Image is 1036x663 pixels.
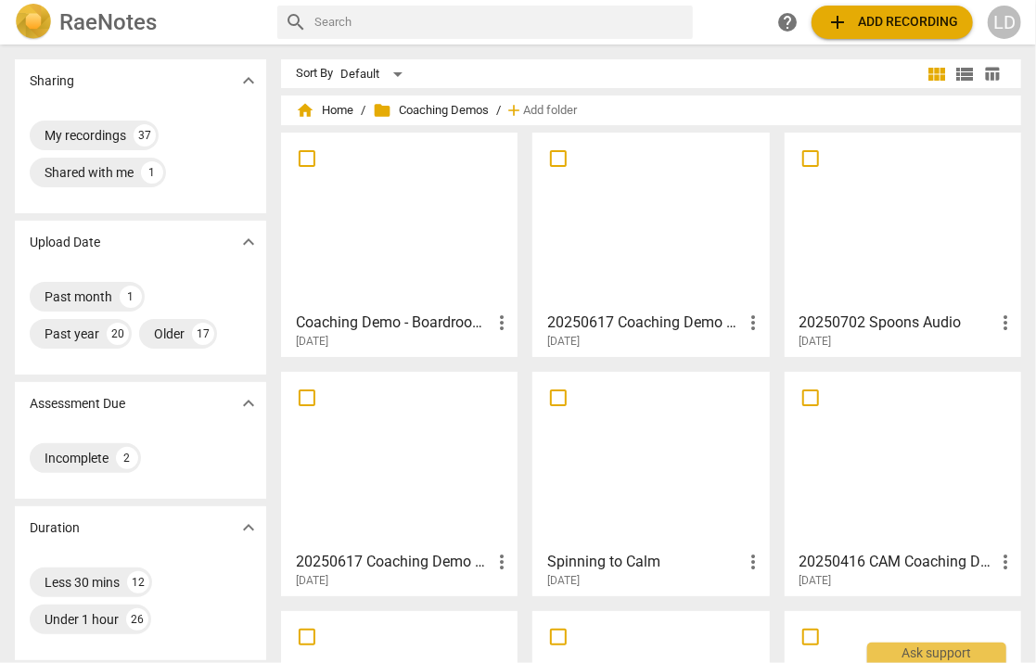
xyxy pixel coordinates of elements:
[799,573,832,589] span: [DATE]
[45,325,99,343] div: Past year
[30,71,74,91] p: Sharing
[373,101,391,120] span: folder
[296,312,491,334] h3: Coaching Demo - Boardroom ICFSFL
[296,334,328,350] span: [DATE]
[984,65,1002,83] span: table_chart
[926,63,948,85] span: view_module
[867,643,1006,663] div: Ask support
[30,394,125,414] p: Assessment Due
[978,60,1006,88] button: Table view
[994,551,1017,573] span: more_vert
[45,610,119,629] div: Under 1 hour
[826,11,849,33] span: add
[237,392,260,414] span: expand_more
[107,323,129,345] div: 20
[296,551,491,573] h3: 20250617 Coaching Demo At Ease
[120,286,142,308] div: 1
[547,312,742,334] h3: 20250617 Coaching Demo At Ease Copy
[237,516,260,539] span: expand_more
[799,551,994,573] h3: 20250416 CAM Coaching Demo
[288,378,511,588] a: 20250617 Coaching Demo At Ease[DATE]
[361,104,365,118] span: /
[235,514,262,542] button: Show more
[45,287,112,306] div: Past month
[235,67,262,95] button: Show more
[192,323,214,345] div: 17
[15,4,262,41] a: LogoRaeNotes
[988,6,1021,39] button: LD
[776,11,799,33] span: help
[285,11,307,33] span: search
[539,139,762,349] a: 20250617 Coaching Demo At Ease Copy[DATE]
[127,571,149,593] div: 12
[237,70,260,92] span: expand_more
[539,378,762,588] a: Spinning to Calm[DATE]
[994,312,1017,334] span: more_vert
[134,124,156,147] div: 37
[373,101,489,120] span: Coaching Demos
[491,312,513,334] span: more_vert
[296,67,333,81] div: Sort By
[30,233,100,252] p: Upload Date
[923,60,951,88] button: Tile view
[45,163,134,182] div: Shared with me
[235,228,262,256] button: Show more
[547,551,742,573] h3: Spinning to Calm
[116,447,138,469] div: 2
[743,312,765,334] span: more_vert
[237,231,260,253] span: expand_more
[953,63,976,85] span: view_list
[126,608,148,631] div: 26
[826,11,958,33] span: Add recording
[141,161,163,184] div: 1
[951,60,978,88] button: List view
[288,139,511,349] a: Coaching Demo - Boardroom ICFSFL[DATE]
[799,334,832,350] span: [DATE]
[30,518,80,538] p: Duration
[743,551,765,573] span: more_vert
[296,101,353,120] span: Home
[296,573,328,589] span: [DATE]
[314,7,685,37] input: Search
[491,551,513,573] span: more_vert
[812,6,973,39] button: Upload
[296,101,314,120] span: home
[791,378,1015,588] a: 20250416 CAM Coaching Demo[DATE]
[791,139,1015,349] a: 20250702 Spoons Audio[DATE]
[45,573,120,592] div: Less 30 mins
[799,312,994,334] h3: 20250702 Spoons Audio
[523,104,577,118] span: Add folder
[340,59,409,89] div: Default
[547,573,580,589] span: [DATE]
[45,126,126,145] div: My recordings
[771,6,804,39] a: Help
[154,325,185,343] div: Older
[235,389,262,417] button: Show more
[15,4,52,41] img: Logo
[59,9,157,35] h2: RaeNotes
[547,334,580,350] span: [DATE]
[505,101,523,120] span: add
[45,449,109,467] div: Incomplete
[496,104,501,118] span: /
